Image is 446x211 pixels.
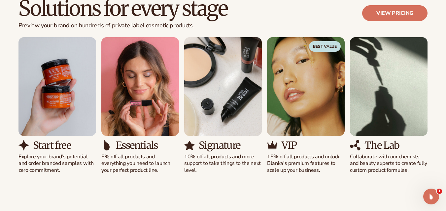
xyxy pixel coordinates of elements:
div: 5 / 5 [350,37,428,174]
img: Shopify Image 16 [267,37,345,136]
h3: Essentials [116,140,157,151]
div: 4 / 5 [267,37,345,174]
img: Shopify Image 19 [350,140,360,150]
div: 3 / 5 [184,37,262,174]
h3: The Lab [364,140,399,151]
p: 10% off all products and more support to take things to the next level. [184,153,262,174]
img: Shopify Image 14 [184,37,262,136]
iframe: Intercom live chat [423,189,439,204]
a: View pricing [362,5,428,21]
img: Shopify Image 18 [350,37,428,136]
h3: Start free [33,140,71,151]
img: Shopify Image 17 [267,140,278,150]
img: Shopify Image 11 [18,140,29,150]
p: 15% off all products and unlock Blanka's premium features to scale up your business. [267,153,345,174]
span: 1 [437,189,442,194]
img: Shopify Image 15 [184,140,195,150]
p: Preview your brand on hundreds of private label cosmetic products. [18,22,227,29]
div: 1 / 5 [18,37,96,174]
span: Best Value [309,41,341,52]
div: 2 / 5 [101,37,179,174]
p: 5% off all products and everything you need to launch your perfect product line. [101,153,179,174]
h3: VIP [282,140,296,151]
p: Explore your brand’s potential and order branded samples with zero commitment. [18,153,96,174]
img: Shopify Image 13 [101,140,112,150]
h3: Signature [199,140,240,151]
img: Shopify Image 10 [18,37,96,136]
img: Shopify Image 12 [101,37,179,136]
p: Collaborate with our chemists and beauty experts to create fully custom product formulas. [350,153,428,174]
